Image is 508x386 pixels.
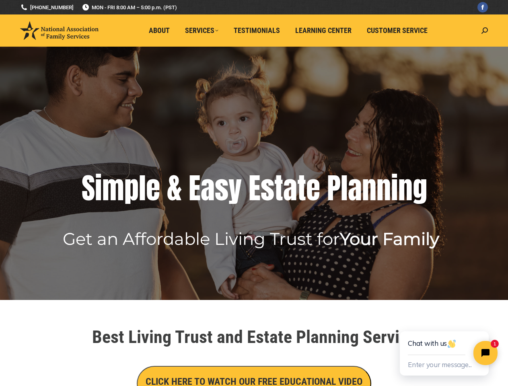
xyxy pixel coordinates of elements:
[327,172,341,204] div: P
[20,21,99,40] img: National Association of Family Services
[261,172,274,204] div: s
[139,172,146,204] div: l
[20,4,74,11] a: [PHONE_NUMBER]
[283,172,297,204] div: a
[376,172,391,204] div: n
[274,172,283,204] div: t
[295,26,352,35] span: Learning Center
[348,172,362,204] div: a
[167,172,182,204] div: &
[201,172,215,204] div: a
[146,172,160,204] div: e
[102,172,124,204] div: m
[297,172,306,204] div: t
[82,172,95,204] div: S
[149,26,170,35] span: About
[185,26,218,35] span: Services
[477,2,488,12] a: Facebook page opens in new window
[82,4,177,11] span: MON - FRI 8:00 AM – 5:00 p.m. (PST)
[215,172,228,204] div: s
[290,23,357,38] a: Learning Center
[124,172,139,204] div: p
[413,172,427,204] div: g
[361,23,433,38] a: Customer Service
[362,172,376,204] div: n
[29,328,479,346] h1: Best Living Trust and Estate Planning Service
[367,26,428,35] span: Customer Service
[306,172,320,204] div: e
[340,228,439,249] b: Your Family
[249,172,261,204] div: E
[383,306,508,386] iframe: Tidio Chat
[341,172,348,204] div: l
[228,172,242,204] div: y
[63,232,439,246] rs-layer: Get an Affordable Living Trust for
[228,23,286,38] a: Testimonials
[398,172,413,204] div: n
[189,172,201,204] div: E
[234,26,280,35] span: Testimonials
[391,172,398,204] div: i
[95,172,102,204] div: i
[143,23,175,38] a: About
